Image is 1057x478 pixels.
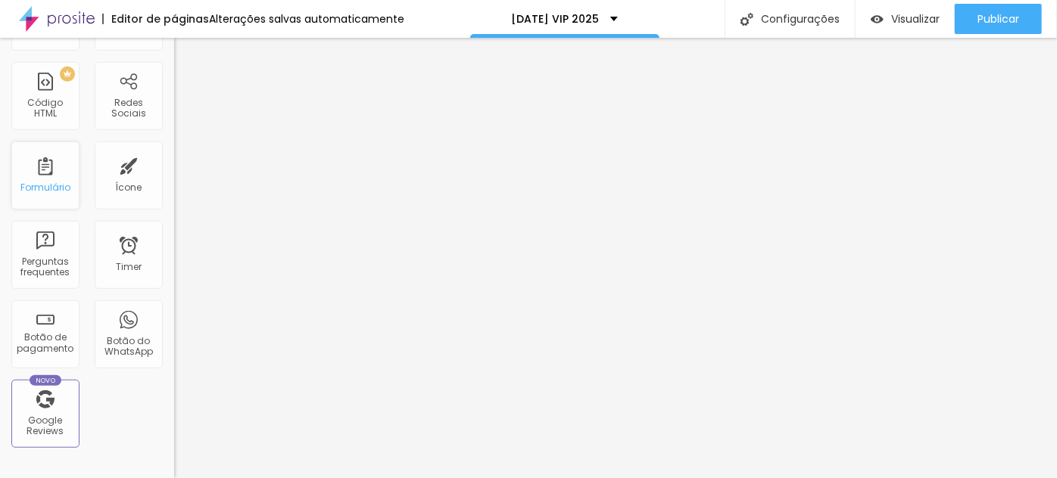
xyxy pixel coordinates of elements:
p: [DATE] VIP 2025 [511,14,599,24]
div: Google Reviews [15,415,75,437]
div: Botão do WhatsApp [98,336,158,358]
div: Ícone [116,182,142,193]
button: Publicar [955,4,1042,34]
div: Novo [30,375,62,386]
div: Redes Sociais [98,98,158,119]
span: Publicar [977,13,1019,25]
div: Alterações salvas automaticamente [209,14,404,24]
button: Visualizar [856,4,955,34]
img: Icone [741,13,753,26]
div: Formulário [20,182,70,193]
img: view-1.svg [871,13,884,26]
iframe: Editor [174,38,1057,478]
div: Botão de pagamento [15,332,75,354]
span: Visualizar [891,13,940,25]
div: Código HTML [15,98,75,119]
div: Perguntas frequentes [15,256,75,278]
div: Editor de páginas [102,14,209,24]
div: Timer [116,262,142,272]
